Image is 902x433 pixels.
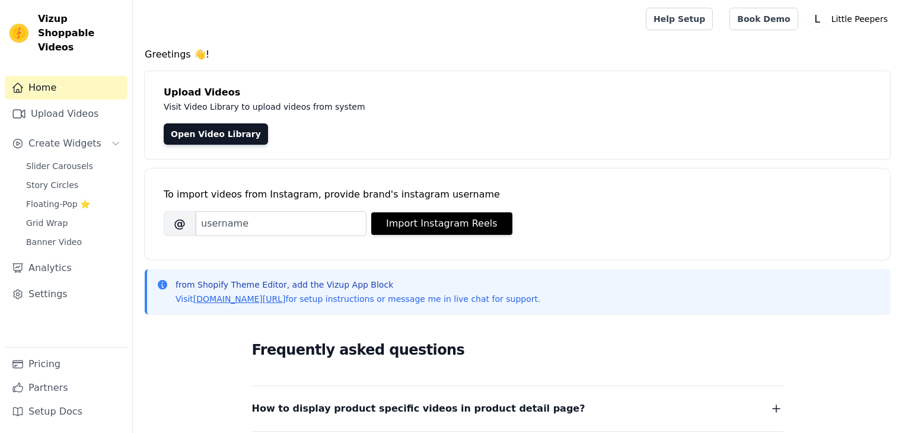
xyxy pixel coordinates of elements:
[164,123,268,145] a: Open Video Library
[164,187,871,202] div: To import videos from Instagram, provide brand's instagram username
[5,256,128,280] a: Analytics
[164,211,196,236] span: @
[38,12,123,55] span: Vizup Shoppable Videos
[5,352,128,376] a: Pricing
[26,179,78,191] span: Story Circles
[19,158,128,174] a: Slider Carousels
[193,294,286,304] a: [DOMAIN_NAME][URL]
[729,8,798,30] a: Book Demo
[646,8,713,30] a: Help Setup
[26,198,90,210] span: Floating-Pop ⭐
[176,279,540,291] p: from Shopify Theme Editor, add the Vizup App Block
[252,400,783,417] button: How to display product specific videos in product detail page?
[252,338,783,362] h2: Frequently asked questions
[164,100,695,114] p: Visit Video Library to upload videos from system
[5,132,128,155] button: Create Widgets
[808,8,893,30] button: L Little Peepers
[827,8,893,30] p: Little Peepers
[814,13,820,25] text: L
[19,234,128,250] a: Banner Video
[5,102,128,126] a: Upload Videos
[5,400,128,424] a: Setup Docs
[371,212,512,235] button: Import Instagram Reels
[5,76,128,100] a: Home
[196,211,366,236] input: username
[19,177,128,193] a: Story Circles
[19,215,128,231] a: Grid Wrap
[26,160,93,172] span: Slider Carousels
[28,136,101,151] span: Create Widgets
[19,196,128,212] a: Floating-Pop ⭐
[145,47,890,62] h4: Greetings 👋!
[9,24,28,43] img: Vizup
[176,293,540,305] p: Visit for setup instructions or message me in live chat for support.
[5,282,128,306] a: Settings
[164,85,871,100] h4: Upload Videos
[252,400,585,417] span: How to display product specific videos in product detail page?
[26,236,82,248] span: Banner Video
[26,217,68,229] span: Grid Wrap
[5,376,128,400] a: Partners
